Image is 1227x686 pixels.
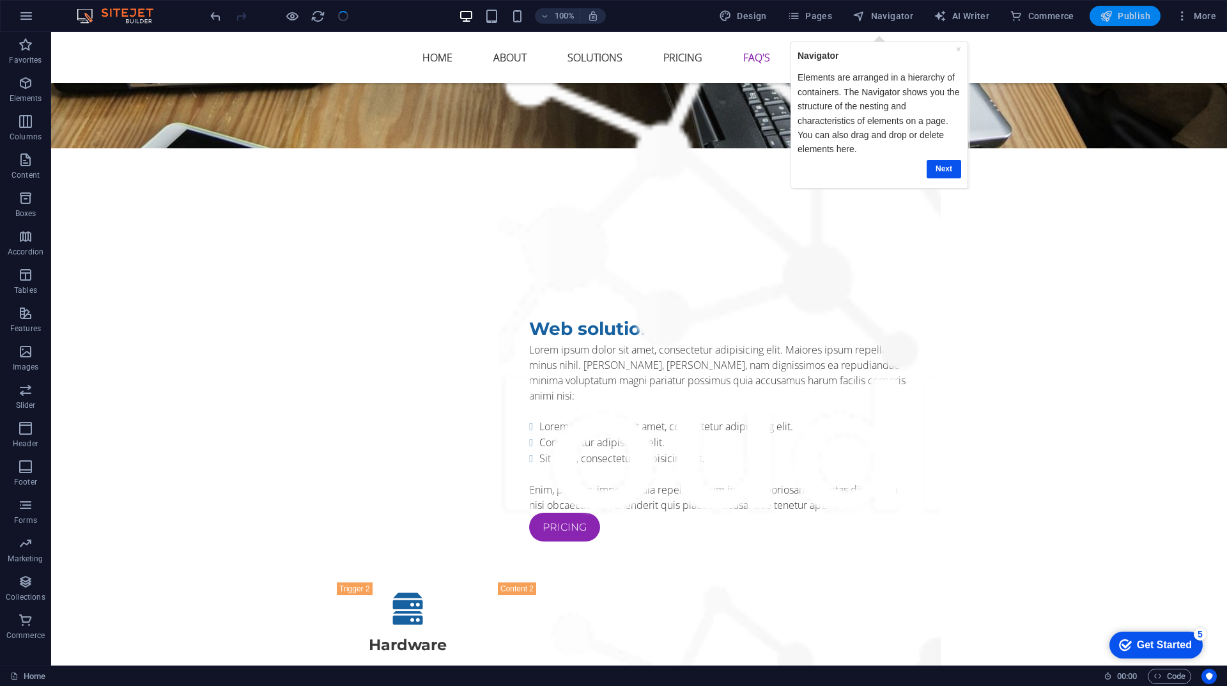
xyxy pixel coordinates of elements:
img: Editor Logo [73,8,169,24]
button: Design [714,6,772,26]
a: Hardware [286,550,427,635]
div: 5 [95,3,107,15]
i: Reload page [311,9,325,24]
button: Code [1148,669,1191,684]
button: Pages [782,6,837,26]
span: : [1126,671,1128,681]
div: Close tooltip [167,10,173,24]
div: Design (Ctrl+Alt+Y) [714,6,772,26]
p: Marketing [8,554,43,564]
p: Features [10,324,41,334]
span: Publish [1100,10,1150,22]
p: Columns [10,132,42,142]
button: Click here to leave preview mode and continue editing [284,8,300,24]
span: AI Writer [934,10,989,22]
button: Usercentrics [1201,669,1217,684]
button: undo [208,8,223,24]
h6: 100% [554,8,575,24]
p: Content [12,170,40,180]
span: 00 00 [1117,669,1137,684]
p: Collections [6,592,45,602]
button: reload [310,8,325,24]
a: Click to cancel selection. Double-click to open Pages [10,669,45,684]
button: Commerce [1005,6,1079,26]
button: More [1171,6,1221,26]
i: On resize automatically adjust zoom level to fit chosen device. [587,10,599,22]
div: Get Started 5 items remaining, 0% complete [10,6,104,33]
a: × [167,12,173,22]
button: Publish [1090,6,1161,26]
span: Navigator [853,10,913,22]
p: Images [13,362,39,372]
span: Design [719,10,767,22]
span: Code [1154,669,1185,684]
p: Footer [14,477,37,487]
span: More [1176,10,1216,22]
button: 100% [535,8,580,24]
div: Get Started [38,14,93,26]
span: Commerce [1010,10,1074,22]
strong: Navigator [9,19,50,29]
p: Slider [16,400,36,410]
i: Undo: Change languages (Ctrl+Z) [208,9,223,24]
h6: Session time [1104,669,1138,684]
p: Forms [14,515,37,526]
a: Next [138,128,173,146]
p: Accordion [8,247,43,257]
p: Commerce [6,630,45,641]
p: Elements are arranged in a hierarchy of containers. The Navigator shows you the structure of the ... [9,38,173,124]
p: Tables [14,285,37,295]
button: AI Writer [929,6,994,26]
span: Pages [787,10,832,22]
button: Navigator [847,6,918,26]
p: Header [13,439,38,449]
p: Favorites [9,55,42,65]
p: Elements [10,93,42,104]
p: Boxes [15,208,36,219]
